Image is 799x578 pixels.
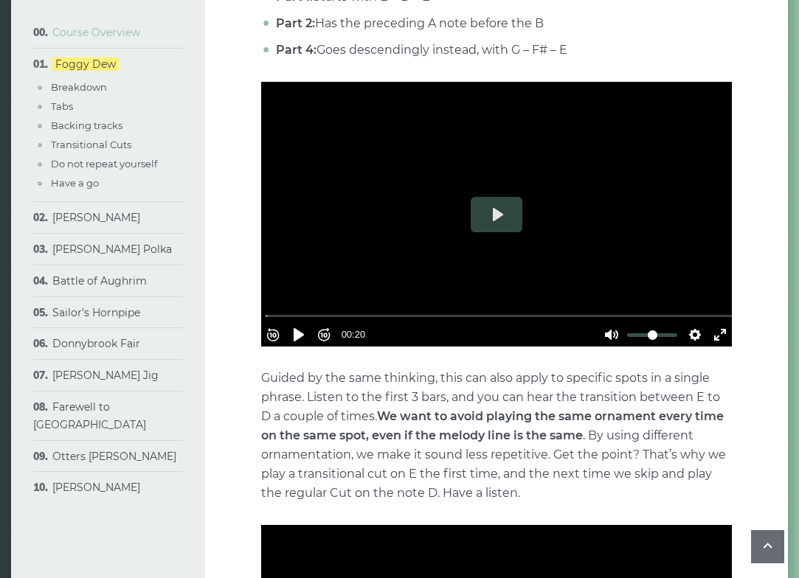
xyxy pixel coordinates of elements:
[51,158,157,170] a: Do not repeat yourself
[52,369,159,382] a: [PERSON_NAME] Jig
[272,14,732,33] li: Has the preceding A note before the B
[51,177,99,189] a: Have a go
[261,409,724,442] strong: We want to avoid playing the same ornament every time on the same spot, even if the melody line i...
[52,211,140,224] a: [PERSON_NAME]
[52,274,147,288] a: Battle of Aughrim
[52,243,172,256] a: [PERSON_NAME] Polka
[51,139,131,150] a: Transitional Cuts
[33,400,146,431] a: Farewell to [GEOGRAPHIC_DATA]
[52,26,140,39] a: Course Overview
[276,16,315,30] strong: Part 2:
[51,100,73,112] a: Tabs
[276,43,317,57] strong: Part 4:
[52,58,119,71] a: Foggy Dew
[52,450,176,463] a: Otters [PERSON_NAME]
[51,119,122,131] a: Backing tracks
[261,369,732,503] p: Guided by the same thinking, this can also apply to specific spots in a single phrase. Listen to ...
[52,481,140,494] a: [PERSON_NAME]
[52,306,140,319] a: Sailor’s Hornpipe
[51,81,107,93] a: Breakdown
[272,41,732,60] li: Goes descendingly instead, with G – F# – E
[52,337,140,350] a: Donnybrook Fair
